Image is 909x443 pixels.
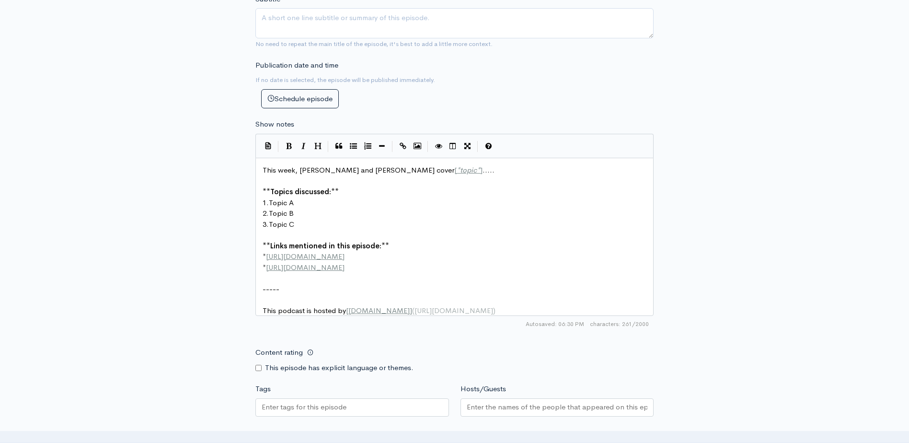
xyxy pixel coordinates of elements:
i: | [477,141,478,152]
i: | [392,141,393,152]
span: 2. [263,209,269,218]
button: Toggle Side by Side [446,139,460,153]
i: | [328,141,329,152]
button: Quote [332,139,346,153]
span: topic [460,165,477,175]
span: Topic C [269,220,294,229]
button: Heading [311,139,325,153]
span: ) [493,306,495,315]
span: Topic B [269,209,294,218]
span: Autosaved: 06:30 PM [526,320,584,328]
button: Insert Show Notes Template [261,139,275,153]
button: Schedule episode [261,89,339,109]
small: If no date is selected, the episode will be published immediately. [255,76,435,84]
span: [DOMAIN_NAME] [348,306,410,315]
button: Toggle Fullscreen [460,139,474,153]
button: Insert Image [410,139,425,153]
i: | [427,141,428,152]
span: ( [412,306,414,315]
span: 261/2000 [590,320,649,328]
i: | [278,141,279,152]
span: [URL][DOMAIN_NAME] [266,252,345,261]
span: [ [454,165,457,175]
span: 3. [263,220,269,229]
label: Content rating [255,343,303,362]
span: Topics discussed: [270,187,331,196]
span: Topic A [269,198,294,207]
span: ----- [263,284,279,293]
span: 1. [263,198,269,207]
button: Bold [282,139,296,153]
span: ] [410,306,412,315]
small: No need to repeat the main title of the episode, it's best to add a little more context. [255,40,493,48]
label: This episode has explicit language or themes. [265,362,414,373]
label: Hosts/Guests [460,384,506,395]
button: Insert Horizontal Line [375,139,389,153]
label: Tags [255,384,271,395]
span: ] [480,165,483,175]
span: [URL][DOMAIN_NAME] [414,306,493,315]
button: Markdown Guide [481,139,495,153]
span: [URL][DOMAIN_NAME] [266,263,345,272]
button: Numbered List [360,139,375,153]
span: [ [346,306,348,315]
input: Enter the names of the people that appeared on this episode [467,402,648,413]
label: Publication date and time [255,60,338,71]
button: Italic [296,139,311,153]
span: This week, [PERSON_NAME] and [PERSON_NAME] cover ..... [263,165,495,175]
button: Toggle Preview [431,139,446,153]
label: Artwork [255,430,281,441]
input: Enter tags for this episode [262,402,348,413]
span: This podcast is hosted by [263,306,495,315]
button: Generic List [346,139,360,153]
label: Show notes [255,119,294,130]
span: Links mentioned in this episode: [270,241,381,250]
button: Create Link [396,139,410,153]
